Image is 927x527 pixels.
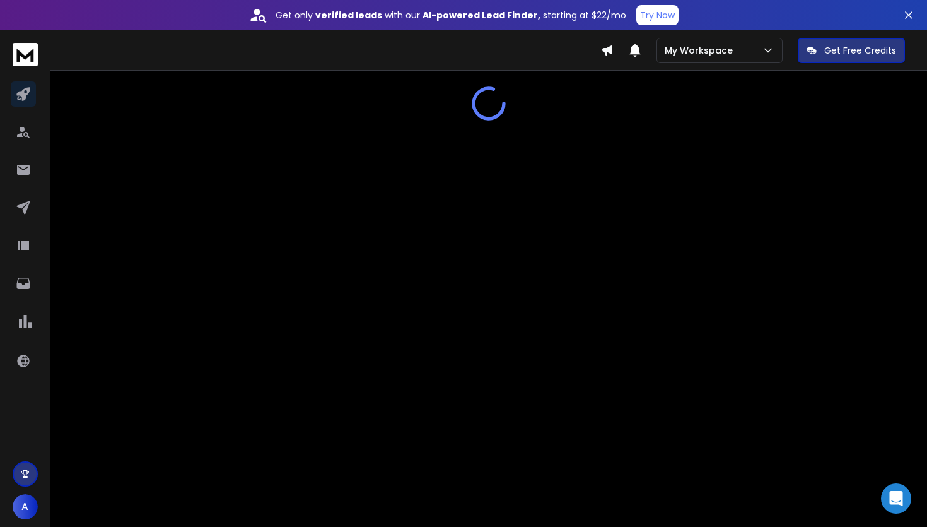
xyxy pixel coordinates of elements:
[315,9,382,21] strong: verified leads
[640,9,675,21] p: Try Now
[824,44,896,57] p: Get Free Credits
[881,483,911,514] div: Open Intercom Messenger
[13,43,38,66] img: logo
[423,9,540,21] strong: AI-powered Lead Finder,
[276,9,626,21] p: Get only with our starting at $22/mo
[13,494,38,519] button: A
[798,38,905,63] button: Get Free Credits
[636,5,679,25] button: Try Now
[665,44,738,57] p: My Workspace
